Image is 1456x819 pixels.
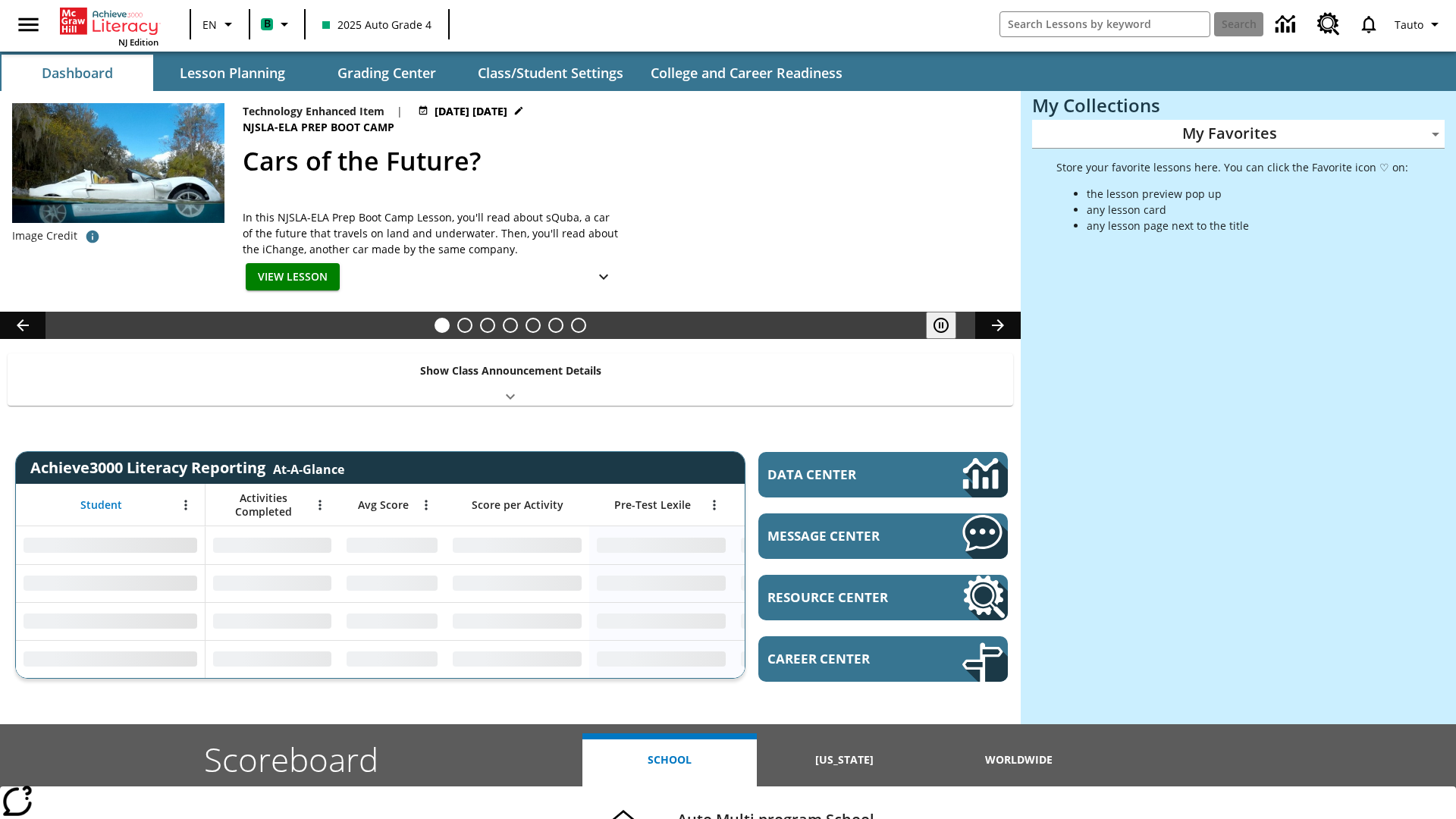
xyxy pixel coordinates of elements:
button: Open side menu [6,2,51,47]
div: No Data, [206,564,339,602]
div: No Data, [206,602,339,640]
button: School [582,733,757,786]
h2: Cars of the Future? [243,142,1003,180]
input: search field [1000,12,1210,36]
button: Boost Class color is mint green. Change class color [255,11,300,38]
div: Home [60,5,158,48]
button: Class/Student Settings [466,55,635,91]
p: Technology Enhanced Item [243,103,384,119]
span: NJ Edition [118,36,158,48]
span: Career Center [767,650,917,667]
button: Open Menu [309,494,331,516]
a: Resource Center, Will open in new tab [758,575,1008,620]
span: Pre-Test Lexile [614,498,691,512]
h3: My Collections [1032,95,1445,116]
span: EN [202,17,217,33]
button: Slide 7 Sleepless in the Animal Kingdom [571,318,586,333]
p: Show Class Announcement Details [420,362,601,378]
button: Slide 2 Do You Want Fries With That? [457,318,472,333]
a: Data Center [1266,4,1308,45]
div: No Data, [339,564,445,602]
span: [DATE] [DATE] [435,103,507,119]
a: Message Center [758,513,1008,559]
span: B [264,14,271,33]
span: Data Center [767,466,911,483]
div: No Data, [733,564,877,602]
span: NJSLA-ELA Prep Boot Camp [243,119,397,136]
button: [US_STATE] [757,733,931,786]
div: Show Class Announcement Details [8,353,1013,406]
button: Slide 5 Pre-release lesson [526,318,541,333]
li: any lesson page next to the title [1087,218,1408,234]
button: Slide 3 What's the Big Idea? [480,318,495,333]
div: No Data, [733,640,877,678]
button: Dashboard [2,55,153,91]
span: 2025 Auto Grade 4 [322,17,431,33]
button: Photo credit: AP [77,223,108,250]
button: Open Menu [415,494,438,516]
span: Resource Center [767,588,917,606]
span: Message Center [767,527,917,544]
button: View Lesson [246,263,340,291]
button: Language: EN, Select a language [196,11,244,38]
button: Jul 23 - Jun 30 Choose Dates [415,103,527,119]
span: Student [80,498,122,512]
a: Notifications [1349,5,1389,44]
button: Show Details [588,263,619,291]
a: Data Center [758,452,1008,497]
button: Open Menu [174,494,197,516]
button: Slide 4 One Idea, Lots of Hard Work [503,318,518,333]
button: Pause [926,312,956,339]
div: Pause [926,312,971,339]
span: Activities Completed [213,491,313,519]
button: Grading Center [311,55,463,91]
a: Career Center [758,636,1008,682]
div: No Data, [339,602,445,640]
button: Lesson Planning [156,55,308,91]
div: No Data, [206,640,339,678]
div: No Data, [733,602,877,640]
a: Home [60,6,158,36]
button: Slide 6 Career Lesson [548,318,563,333]
li: any lesson card [1087,202,1408,218]
button: Open Menu [703,494,726,516]
button: Profile/Settings [1389,11,1450,38]
span: Achieve3000 Literacy Reporting [30,457,344,478]
img: High-tech automobile treading water. [12,103,224,246]
span: | [397,103,403,119]
span: Tauto [1395,17,1423,33]
button: Slide 1 Cars of the Future? [435,318,450,333]
div: No Data, [339,640,445,678]
div: No Data, [733,526,877,564]
p: Store your favorite lessons here. You can click the Favorite icon ♡ on: [1056,159,1408,175]
p: Image Credit [12,228,77,243]
button: Worldwide [932,733,1106,786]
div: At-A-Glance [273,458,344,478]
div: No Data, [339,526,445,564]
span: Score per Activity [472,498,563,512]
li: the lesson preview pop up [1087,186,1408,202]
a: Resource Center, Will open in new tab [1308,4,1349,45]
button: Lesson carousel, Next [975,312,1021,339]
button: College and Career Readiness [639,55,855,91]
div: No Data, [206,526,339,564]
div: In this NJSLA-ELA Prep Boot Camp Lesson, you'll read about sQuba, a car of the future that travel... [243,209,622,257]
span: Avg Score [358,498,409,512]
div: My Favorites [1032,120,1445,149]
